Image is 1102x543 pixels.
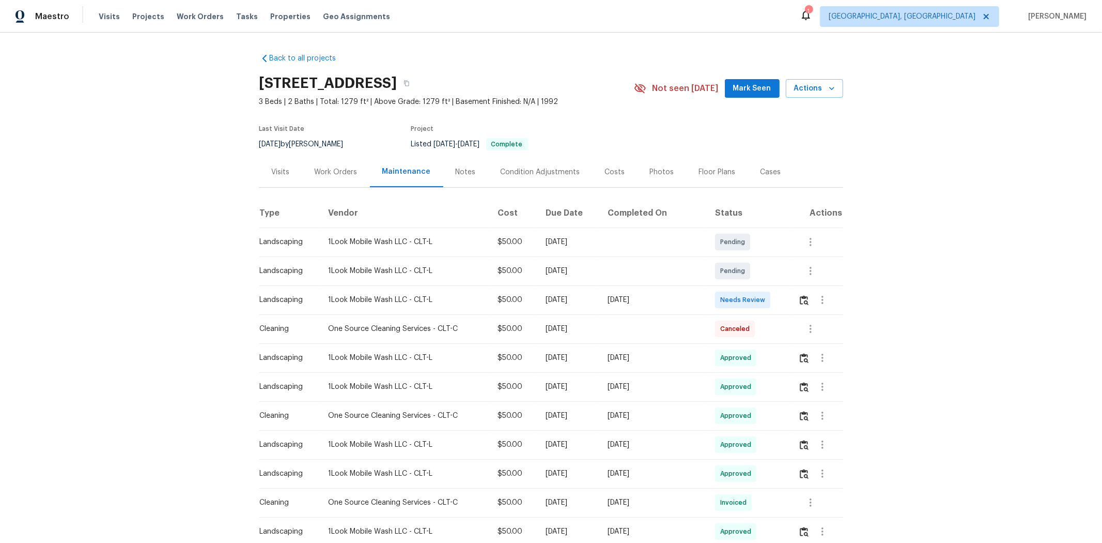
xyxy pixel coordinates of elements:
[720,237,749,247] span: Pending
[328,469,481,479] div: 1Look Mobile Wash LLC - CLT-L
[315,167,358,177] div: Work Orders
[760,167,781,177] div: Cases
[546,324,592,334] div: [DATE]
[720,411,755,421] span: Approved
[546,382,592,392] div: [DATE]
[546,469,592,479] div: [DATE]
[260,440,312,450] div: Landscaping
[498,382,529,392] div: $50.00
[608,469,699,479] div: [DATE]
[725,79,780,98] button: Mark Seen
[546,440,592,450] div: [DATE]
[498,469,529,479] div: $50.00
[608,497,699,508] div: [DATE]
[498,526,529,537] div: $50.00
[259,138,356,150] div: by [PERSON_NAME]
[653,83,719,94] span: Not seen [DATE]
[498,353,529,363] div: $50.00
[546,353,592,363] div: [DATE]
[434,141,480,148] span: -
[328,440,481,450] div: 1Look Mobile Wash LLC - CLT-L
[259,126,305,132] span: Last Visit Date
[498,440,529,450] div: $50.00
[608,526,699,537] div: [DATE]
[382,167,431,177] div: Maintenance
[608,411,699,421] div: [DATE]
[800,382,809,392] img: Review Icon
[498,497,529,508] div: $50.00
[501,167,580,177] div: Condition Adjustments
[270,11,311,22] span: Properties
[489,199,537,228] th: Cost
[259,97,634,107] span: 3 Beds | 2 Baths | Total: 1279 ft² | Above Grade: 1279 ft² | Basement Finished: N/A | 1992
[1024,11,1087,22] span: [PERSON_NAME]
[259,141,281,148] span: [DATE]
[99,11,120,22] span: Visits
[328,295,481,305] div: 1Look Mobile Wash LLC - CLT-L
[487,141,527,147] span: Complete
[177,11,224,22] span: Work Orders
[786,79,843,98] button: Actions
[805,6,812,17] div: 1
[800,527,809,537] img: Review Icon
[260,526,312,537] div: Landscaping
[707,199,790,228] th: Status
[260,295,312,305] div: Landscaping
[328,324,481,334] div: One Source Cleaning Services - CLT-C
[800,469,809,479] img: Review Icon
[498,295,529,305] div: $50.00
[798,432,810,457] button: Review Icon
[272,167,290,177] div: Visits
[605,167,625,177] div: Costs
[259,53,359,64] a: Back to all projects
[720,526,755,537] span: Approved
[458,141,480,148] span: [DATE]
[699,167,736,177] div: Floor Plans
[498,411,529,421] div: $50.00
[320,199,489,228] th: Vendor
[608,353,699,363] div: [DATE]
[328,237,481,247] div: 1Look Mobile Wash LLC - CLT-L
[259,78,397,88] h2: [STREET_ADDRESS]
[260,324,312,334] div: Cleaning
[720,324,754,334] span: Canceled
[260,469,312,479] div: Landscaping
[328,497,481,508] div: One Source Cleaning Services - CLT-C
[323,11,390,22] span: Geo Assignments
[720,469,755,479] span: Approved
[260,497,312,508] div: Cleaning
[236,13,258,20] span: Tasks
[411,126,434,132] span: Project
[798,374,810,399] button: Review Icon
[720,497,751,508] span: Invoiced
[259,199,320,228] th: Type
[498,237,529,247] div: $50.00
[328,382,481,392] div: 1Look Mobile Wash LLC - CLT-L
[798,345,810,370] button: Review Icon
[132,11,164,22] span: Projects
[794,82,835,95] span: Actions
[720,440,755,450] span: Approved
[397,74,416,93] button: Copy Address
[35,11,69,22] span: Maestro
[798,403,810,428] button: Review Icon
[546,526,592,537] div: [DATE]
[328,526,481,537] div: 1Look Mobile Wash LLC - CLT-L
[260,237,312,247] div: Landscaping
[498,266,529,276] div: $50.00
[328,353,481,363] div: 1Look Mobile Wash LLC - CLT-L
[411,141,528,148] span: Listed
[800,353,809,363] img: Review Icon
[800,440,809,450] img: Review Icon
[546,497,592,508] div: [DATE]
[498,324,529,334] div: $50.00
[456,167,476,177] div: Notes
[546,411,592,421] div: [DATE]
[546,295,592,305] div: [DATE]
[798,461,810,486] button: Review Icon
[720,295,769,305] span: Needs Review
[260,411,312,421] div: Cleaning
[800,295,809,305] img: Review Icon
[733,82,771,95] span: Mark Seen
[260,382,312,392] div: Landscaping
